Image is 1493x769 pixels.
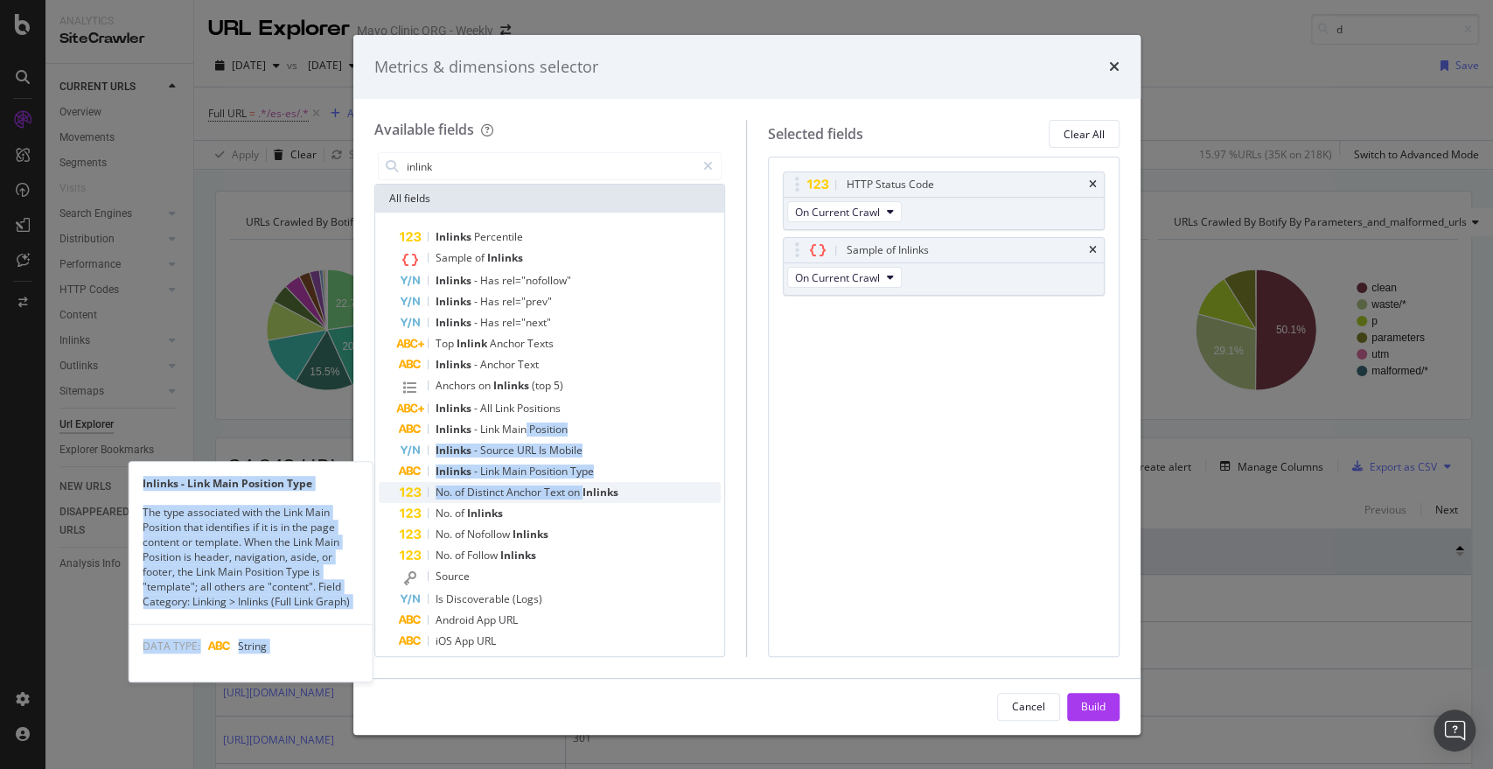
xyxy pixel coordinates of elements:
[1109,56,1120,79] div: times
[570,464,594,479] span: Type
[436,401,474,416] span: Inlinks
[480,443,517,458] span: Source
[795,270,880,285] span: On Current Crawl
[517,443,539,458] span: URL
[455,527,467,542] span: of
[795,205,880,220] span: On Current Crawl
[375,185,725,213] div: All fields
[374,120,474,139] div: Available fields
[477,612,499,627] span: App
[474,422,480,437] span: -
[436,250,475,265] span: Sample
[436,336,457,351] span: Top
[1089,179,1097,190] div: times
[457,336,490,351] span: Inlink
[495,401,517,416] span: Link
[997,693,1060,721] button: Cancel
[474,229,523,244] span: Percentile
[1067,693,1120,721] button: Build
[518,357,539,372] span: Text
[475,250,487,265] span: of
[502,315,551,330] span: rel="next"
[455,548,467,563] span: of
[583,485,618,500] span: Inlinks
[1434,710,1476,752] div: Open Intercom Messenger
[847,176,934,193] div: HTTP Status Code
[436,633,455,648] span: iOS
[474,273,480,288] span: -
[1064,127,1105,142] div: Clear All
[480,357,518,372] span: Anchor
[436,422,474,437] span: Inlinks
[517,401,561,416] span: Positions
[474,357,480,372] span: -
[527,336,554,351] span: Texts
[783,237,1105,296] div: Sample of InlinkstimesOn Current Crawl
[499,612,518,627] span: URL
[436,527,455,542] span: No.
[480,294,502,309] span: Has
[436,612,477,627] span: Android
[467,548,500,563] span: Follow
[500,548,536,563] span: Inlinks
[129,476,372,491] div: Inlinks - Link Main Position Type
[544,485,568,500] span: Text
[353,35,1141,735] div: modal
[480,401,495,416] span: All
[1049,120,1120,148] button: Clear All
[436,569,470,584] span: Source
[568,485,583,500] span: on
[436,378,478,393] span: Anchors
[436,273,474,288] span: Inlinks
[493,378,532,393] span: Inlinks
[502,294,552,309] span: rel="prev"
[455,633,477,648] span: App
[783,171,1105,230] div: HTTP Status CodetimesOn Current Crawl
[474,294,480,309] span: -
[436,229,474,244] span: Inlinks
[474,464,480,479] span: -
[480,273,502,288] span: Has
[478,378,493,393] span: on
[1089,245,1097,255] div: times
[487,250,523,265] span: Inlinks
[436,591,446,606] span: Is
[480,315,502,330] span: Has
[506,485,544,500] span: Anchor
[539,443,549,458] span: Is
[467,506,503,521] span: Inlinks
[787,267,902,288] button: On Current Crawl
[455,506,467,521] span: of
[436,357,474,372] span: Inlinks
[474,315,480,330] span: -
[787,201,902,222] button: On Current Crawl
[549,443,583,458] span: Mobile
[374,56,598,79] div: Metrics & dimensions selector
[529,422,568,437] span: Position
[474,401,480,416] span: -
[436,464,474,479] span: Inlinks
[480,464,502,479] span: Link
[502,464,529,479] span: Main
[405,153,696,179] input: Search by field name
[502,422,529,437] span: Main
[436,506,455,521] span: No.
[768,124,863,144] div: Selected fields
[513,527,548,542] span: Inlinks
[490,336,527,351] span: Anchor
[436,315,474,330] span: Inlinks
[436,294,474,309] span: Inlinks
[436,485,455,500] span: No.
[467,485,506,500] span: Distinct
[474,443,480,458] span: -
[436,443,474,458] span: Inlinks
[436,548,455,563] span: No.
[467,527,513,542] span: Nofollow
[529,464,570,479] span: Position
[532,378,554,393] span: (top
[480,422,502,437] span: Link
[1081,699,1106,714] div: Build
[446,591,513,606] span: Discoverable
[477,633,496,648] span: URL
[455,485,467,500] span: of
